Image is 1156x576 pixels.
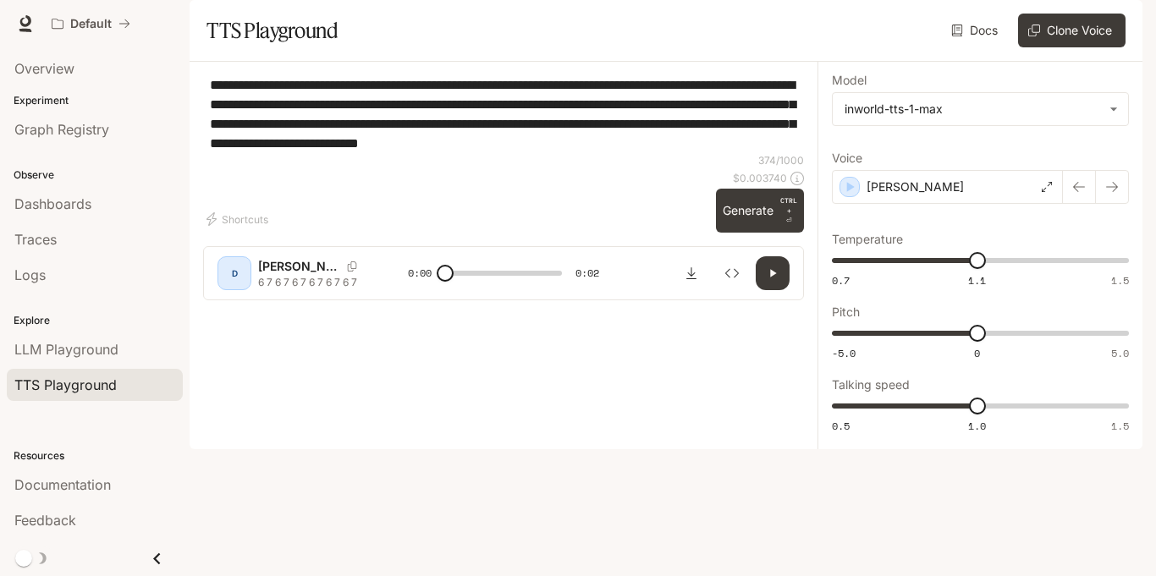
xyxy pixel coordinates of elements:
p: [PERSON_NAME] [258,258,340,275]
p: [PERSON_NAME] [867,178,964,195]
p: Model [832,74,867,86]
span: 0.7 [832,273,850,288]
p: Voice [832,152,862,164]
p: $ 0.003740 [733,171,787,185]
span: 0:02 [575,265,599,282]
p: 6 7 6 7 6 7 6 7 6 7 6 7 [258,275,367,289]
button: GenerateCTRL +⏎ [716,189,804,233]
h1: TTS Playground [206,14,338,47]
span: 0 [974,346,980,360]
p: Pitch [832,306,860,318]
span: -5.0 [832,346,856,360]
button: All workspaces [44,7,138,41]
p: 374 / 1000 [758,153,804,167]
button: Download audio [674,256,708,290]
button: Copy Voice ID [340,261,364,272]
span: 0:00 [408,265,432,282]
p: Talking speed [832,379,910,391]
p: Temperature [832,233,903,245]
p: ⏎ [780,195,797,226]
div: D [221,260,248,287]
span: 5.0 [1111,346,1129,360]
span: 1.1 [968,273,986,288]
span: 0.5 [832,419,850,433]
button: Shortcuts [203,206,275,233]
span: 1.5 [1111,273,1129,288]
div: inworld-tts-1-max [845,101,1101,118]
button: Clone Voice [1018,14,1126,47]
span: 1.0 [968,419,986,433]
span: 1.5 [1111,419,1129,433]
button: Inspect [715,256,749,290]
div: inworld-tts-1-max [833,93,1128,125]
a: Docs [948,14,1005,47]
p: Default [70,17,112,31]
p: CTRL + [780,195,797,216]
